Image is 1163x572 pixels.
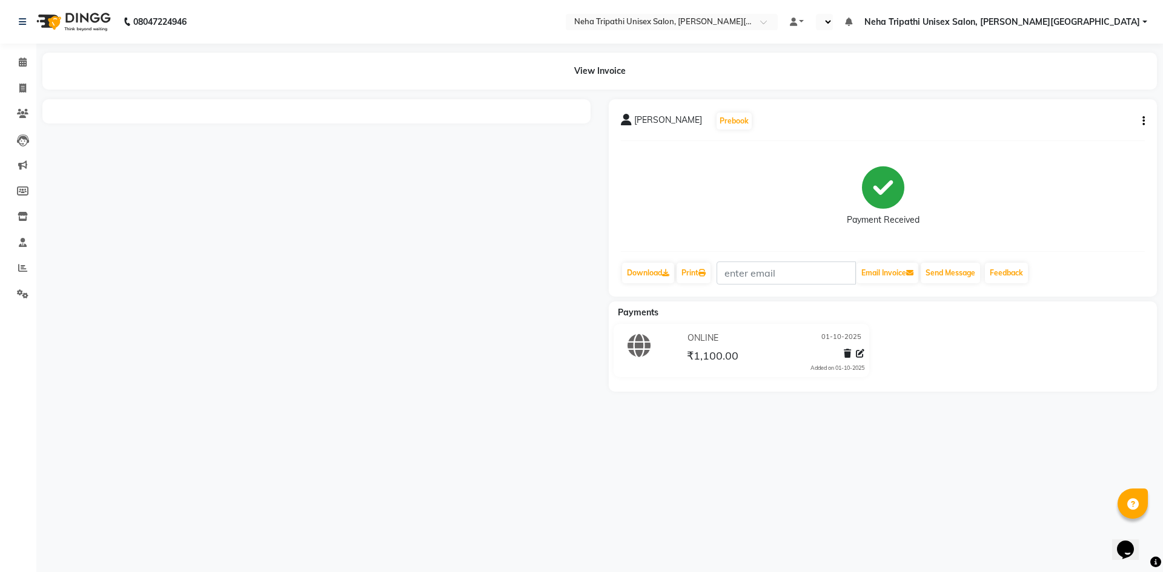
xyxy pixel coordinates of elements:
[857,263,918,283] button: Email Invoice
[985,263,1028,283] a: Feedback
[847,214,919,226] div: Payment Received
[634,114,702,131] span: [PERSON_NAME]
[688,332,718,344] span: ONLINE
[717,261,856,284] input: enter email
[133,5,187,39] b: 08047224946
[687,349,738,366] span: ₹1,100.00
[921,263,980,283] button: Send Message
[31,5,114,39] img: logo
[717,113,752,130] button: Prebook
[677,263,711,283] a: Print
[821,332,861,344] span: 01-10-2025
[42,53,1157,90] div: View Invoice
[1112,524,1151,560] iframe: chat widget
[622,263,674,283] a: Download
[810,364,864,372] div: Added on 01-10-2025
[864,16,1140,28] span: Neha Tripathi Unisex Salon, [PERSON_NAME][GEOGRAPHIC_DATA]
[618,307,658,318] span: Payments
